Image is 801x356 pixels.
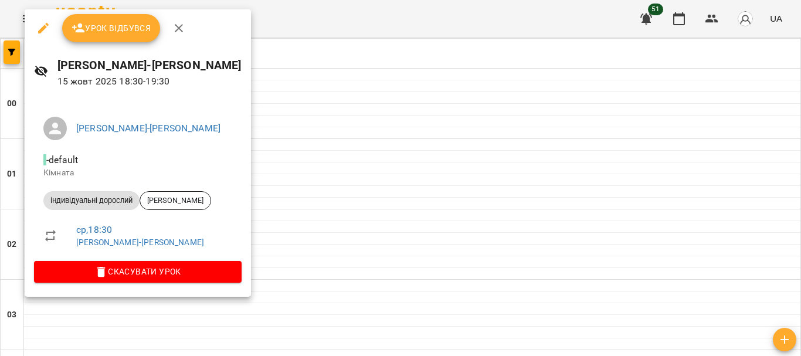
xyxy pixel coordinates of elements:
span: - default [43,154,80,165]
span: Урок відбувся [72,21,151,35]
a: ср , 18:30 [76,224,112,235]
h6: [PERSON_NAME]-[PERSON_NAME] [57,56,242,74]
a: [PERSON_NAME]-[PERSON_NAME] [76,238,204,247]
button: Скасувати Урок [34,261,242,282]
span: Скасувати Урок [43,265,232,279]
div: [PERSON_NAME] [140,191,211,210]
span: [PERSON_NAME] [140,195,211,206]
button: Урок відбувся [62,14,161,42]
span: індивідуальні дорослий [43,195,140,206]
a: [PERSON_NAME]-[PERSON_NAME] [76,123,220,134]
p: 15 жовт 2025 18:30 - 19:30 [57,74,242,89]
p: Кімната [43,167,232,179]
